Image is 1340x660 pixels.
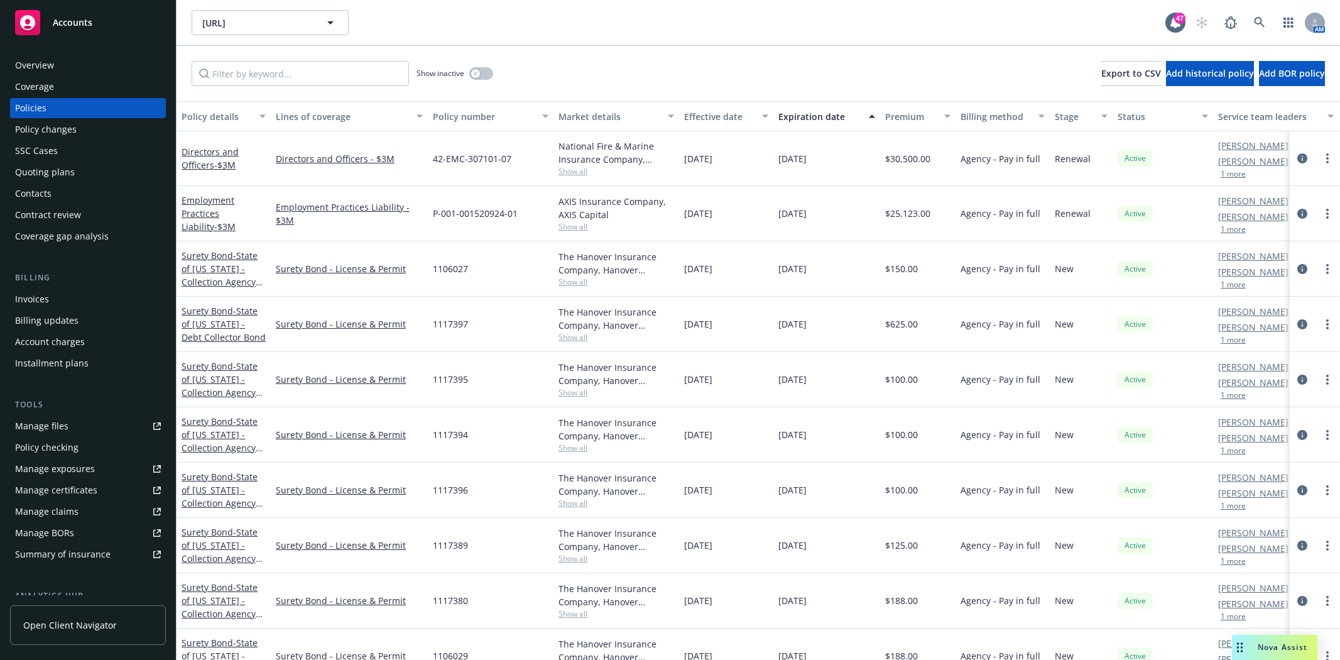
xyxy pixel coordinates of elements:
[182,360,263,438] a: Surety Bond
[558,332,674,343] span: Show all
[1218,542,1288,555] a: [PERSON_NAME]
[1123,319,1148,330] span: Active
[778,262,807,275] span: [DATE]
[15,353,89,373] div: Installment plans
[10,437,166,458] a: Policy checking
[10,162,166,182] a: Quoting plans
[885,373,918,386] span: $100.00
[433,539,468,552] span: 1117389
[961,262,1040,275] span: Agency - Pay in full
[15,544,111,564] div: Summary of insurance
[1320,538,1335,553] a: more
[778,317,807,331] span: [DATE]
[961,152,1040,165] span: Agency - Pay in full
[558,416,674,443] div: The Hanover Insurance Company, Hanover Insurance Group
[1295,151,1310,166] a: circleInformation
[558,277,674,287] span: Show all
[1218,526,1288,539] a: [PERSON_NAME]
[1055,110,1094,123] div: Stage
[1295,317,1310,332] a: circleInformation
[15,141,58,161] div: SSC Cases
[10,184,166,204] a: Contacts
[1123,208,1148,219] span: Active
[1218,265,1288,278] a: [PERSON_NAME]
[1295,206,1310,221] a: circleInformation
[182,415,258,467] a: Surety Bond
[1320,206,1335,221] a: more
[10,77,166,97] a: Coverage
[558,305,674,332] div: The Hanover Insurance Company, Hanover Insurance Group
[15,332,85,352] div: Account charges
[1055,539,1074,552] span: New
[276,373,423,386] a: Surety Bond - License & Permit
[885,262,918,275] span: $150.00
[1295,427,1310,443] a: circleInformation
[558,110,660,123] div: Market details
[1055,262,1074,275] span: New
[558,140,674,166] div: National Fire & Marine Insurance Company, Berkshire Hathaway Specialty Insurance, CRC Group
[1218,581,1288,595] a: [PERSON_NAME]
[961,110,1031,123] div: Billing method
[15,77,54,97] div: Coverage
[1218,597,1288,610] a: [PERSON_NAME]
[1123,595,1148,607] span: Active
[778,594,807,607] span: [DATE]
[182,250,258,301] a: Surety Bond
[15,162,75,182] div: Quoting plans
[1221,281,1246,289] button: 1 more
[961,373,1040,386] span: Agency - Pay in full
[1320,483,1335,498] a: more
[558,195,674,221] div: AXIS Insurance Company, AXIS Capital
[10,98,166,118] a: Policies
[1259,61,1325,86] button: Add BOR policy
[276,152,423,165] a: Directors and Officers - $3M
[10,459,166,479] span: Manage exposures
[10,55,166,75] a: Overview
[10,119,166,140] a: Policy changes
[15,184,52,204] div: Contacts
[1055,373,1074,386] span: New
[1189,10,1214,35] a: Start snowing
[1218,431,1288,444] a: [PERSON_NAME]
[684,110,754,123] div: Effective date
[53,18,92,28] span: Accounts
[1232,635,1248,660] div: Drag to move
[182,146,239,171] a: Directors and Officers
[15,480,97,500] div: Manage certificates
[885,317,918,331] span: $625.00
[1218,155,1288,168] a: [PERSON_NAME]
[1055,594,1074,607] span: New
[961,594,1040,607] span: Agency - Pay in full
[433,110,535,123] div: Policy number
[1113,101,1213,131] button: Status
[1221,336,1246,344] button: 1 more
[15,119,77,140] div: Policy changes
[1295,538,1310,553] a: circleInformation
[433,373,468,386] span: 1117395
[1213,101,1339,131] button: Service team leaders
[684,483,712,497] span: [DATE]
[1218,321,1288,334] a: [PERSON_NAME]
[192,10,349,35] button: [URL]
[15,205,81,225] div: Contract review
[1232,635,1317,660] button: Nova Assist
[15,437,79,458] div: Policy checking
[885,594,918,607] span: $188.00
[1259,67,1325,79] span: Add BOR policy
[1320,593,1335,608] a: more
[1221,613,1246,620] button: 1 more
[10,353,166,373] a: Installment plans
[880,101,956,131] button: Premium
[214,221,236,233] span: - $3M
[1221,502,1246,510] button: 1 more
[10,311,166,331] a: Billing updates
[778,373,807,386] span: [DATE]
[276,428,423,441] a: Surety Bond - License & Permit
[558,443,674,453] span: Show all
[1258,642,1307,652] span: Nova Assist
[1221,447,1246,454] button: 1 more
[214,159,236,171] span: - $3M
[276,110,409,123] div: Lines of coverage
[15,502,79,522] div: Manage claims
[558,387,674,398] span: Show all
